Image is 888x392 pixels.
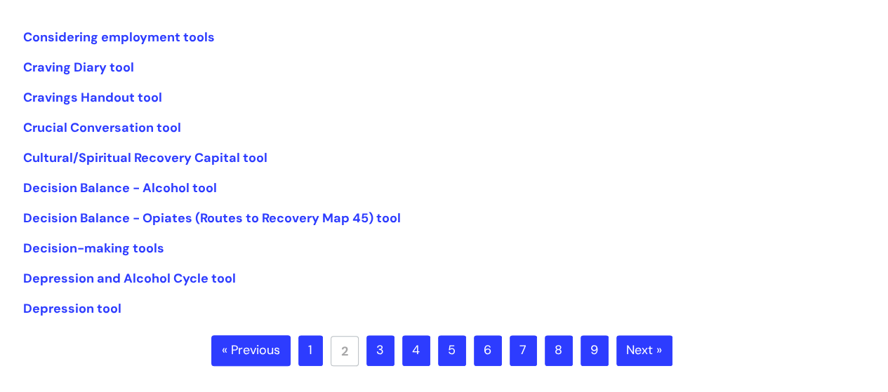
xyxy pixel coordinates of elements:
a: Cultural/Spiritual Recovery Capital tool [23,149,267,166]
a: 4 [402,335,430,366]
a: « Previous [211,335,291,366]
a: Decision-making tools [23,240,164,257]
a: 3 [366,335,395,366]
a: 7 [510,335,537,366]
a: Craving Diary tool [23,59,134,76]
a: Cravings Handout tool [23,89,162,106]
a: Decision Balance - Alcohol tool [23,180,217,196]
a: 8 [545,335,573,366]
a: 6 [474,335,502,366]
a: 2 [331,336,359,366]
a: Decision Balance - Opiates (Routes to Recovery Map 45) tool [23,210,401,227]
a: Crucial Conversation tool [23,119,181,136]
a: Depression and Alcohol Cycle tool [23,270,236,287]
a: 5 [438,335,466,366]
a: 1 [298,335,323,366]
a: Depression tool [23,300,121,317]
a: Considering employment tools [23,29,215,46]
a: Next » [616,335,672,366]
a: 9 [581,335,609,366]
